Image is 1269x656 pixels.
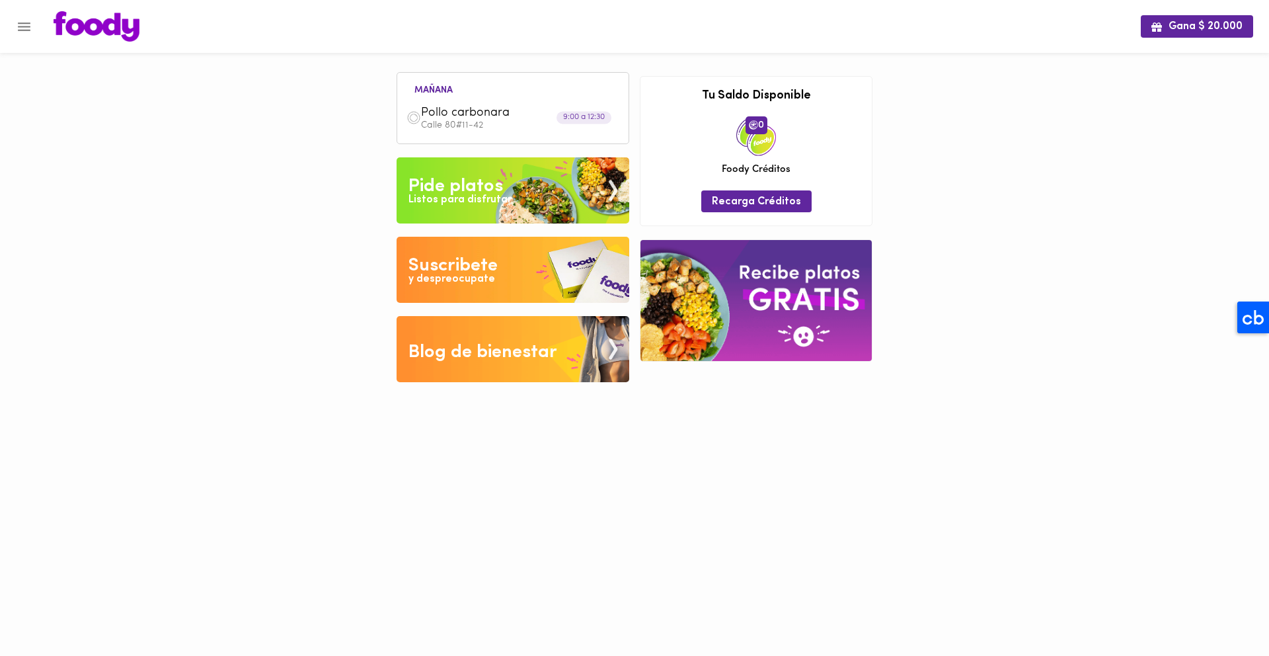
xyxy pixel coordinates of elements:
button: Recarga Créditos [701,190,812,212]
p: Calle 80#11-42 [421,121,619,130]
button: Gana $ 20.000 [1141,15,1253,37]
img: Blog de bienestar [397,316,629,382]
span: Pollo carbonara [421,106,573,121]
h3: Tu Saldo Disponible [650,90,862,103]
div: Listos para disfrutar [408,192,512,208]
img: Disfruta bajar de peso [397,237,629,303]
div: y despreocupate [408,272,495,287]
img: Pide un Platos [397,157,629,224]
button: Menu [8,11,40,43]
div: Suscribete [408,253,498,279]
img: foody-creditos.png [749,120,758,130]
img: logo.png [54,11,139,42]
div: Pide platos [408,173,503,200]
img: credits-package.png [736,116,776,156]
div: 9:00 a 12:30 [557,112,611,124]
span: Recarga Créditos [712,196,801,208]
span: 0 [746,116,767,134]
span: Foody Créditos [722,163,790,177]
li: mañana [404,83,463,95]
img: referral-banner.png [640,240,872,361]
img: dish.png [406,110,421,125]
div: Blog de bienestar [408,339,557,366]
span: Gana $ 20.000 [1151,20,1243,33]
